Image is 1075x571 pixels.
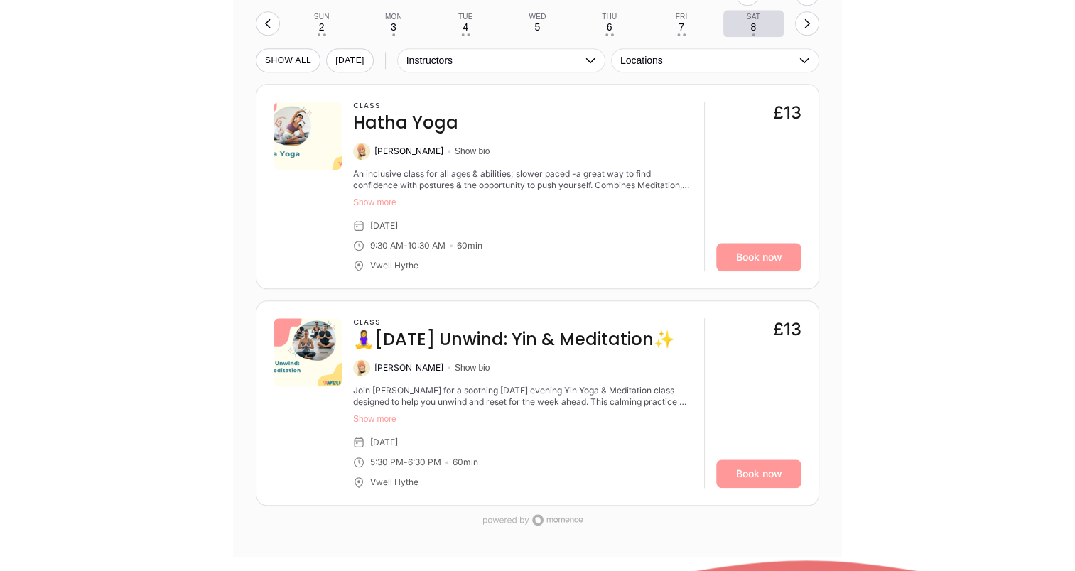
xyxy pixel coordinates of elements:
[353,102,458,110] h3: Class
[461,33,470,36] div: • •
[370,220,398,232] div: [DATE]
[353,385,693,408] div: Join Kate Alexander for a soothing Sunday evening Yin Yoga & Meditation class designed to help yo...
[773,102,801,124] div: £13
[374,146,443,157] div: [PERSON_NAME]
[353,197,693,208] button: Show more
[455,362,490,374] button: Show bio
[463,21,468,33] div: 4
[391,21,396,33] div: 3
[370,477,418,488] div: Vwell Hythe
[404,240,408,251] div: -
[773,318,801,341] div: £13
[353,328,675,351] h4: 🧘‍♀️[DATE] Unwind: Yin & Meditation✨
[274,102,342,170] img: 53d83a91-d805-44ac-b3fe-e193bac87da4.png
[370,240,404,251] div: 9:30 AM
[385,13,402,21] div: Mon
[455,146,490,157] button: Show bio
[747,13,760,21] div: Sat
[453,457,478,468] div: 60 min
[750,21,756,33] div: 8
[274,318,342,386] img: bc6f3b55-925b-4f44-bcf2-6a6154d4ca1d.png
[534,21,540,33] div: 5
[677,33,686,36] div: • •
[529,13,546,21] div: Wed
[326,48,374,72] button: [DATE]
[353,359,370,376] img: Kate Alexander
[318,33,326,36] div: • •
[620,55,796,66] span: Locations
[404,457,408,468] div: -
[353,112,458,134] h4: Hatha Yoga
[408,240,445,251] div: 10:30 AM
[353,413,693,425] button: Show more
[458,13,473,21] div: Tue
[605,33,614,36] div: • •
[676,13,688,21] div: Fri
[406,55,582,66] span: Instructors
[716,459,801,488] a: Book now
[256,48,320,72] button: SHOW All
[611,48,819,72] button: Locations
[716,243,801,271] a: Book now
[353,168,693,191] div: An inclusive class for all ages & abilities; slower paced -a great way to find confidence with po...
[370,260,418,271] div: Vwell Hythe
[392,33,395,36] div: •
[397,48,605,72] button: Instructors
[607,21,612,33] div: 6
[353,318,675,327] h3: Class
[319,21,325,33] div: 2
[457,240,482,251] div: 60 min
[408,457,441,468] div: 6:30 PM
[679,21,684,33] div: 7
[314,13,330,21] div: Sun
[370,437,398,448] div: [DATE]
[353,143,370,160] img: Kate Alexander
[602,13,617,21] div: Thu
[752,33,755,36] div: •
[370,457,404,468] div: 5:30 PM
[374,362,443,374] div: [PERSON_NAME]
